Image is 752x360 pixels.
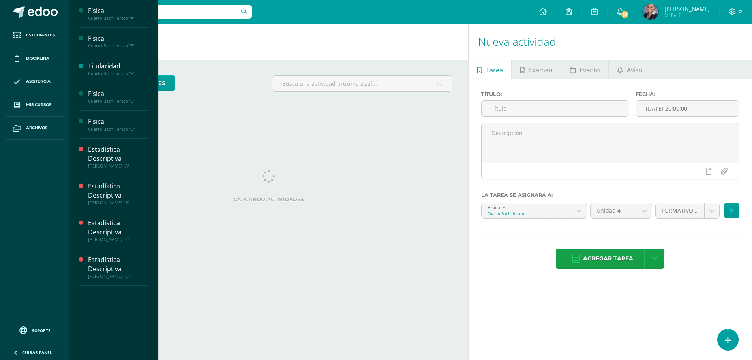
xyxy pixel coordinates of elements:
[6,24,63,47] a: Estudiantes
[88,62,148,76] a: TitularidadCuarto Bachillerato "B"
[529,60,553,79] span: Examen
[88,43,148,49] div: Cuarto Bachillerato "B"
[583,249,633,268] span: Agregar tarea
[88,6,148,21] a: FísicaCuarto Bachillerato "A"
[22,350,52,355] span: Cerrar panel
[88,71,148,76] div: Cuarto Bachillerato "B"
[88,6,148,15] div: Física
[9,324,60,335] a: Soporte
[481,91,629,97] label: Título:
[579,60,600,79] span: Evento
[488,203,566,211] div: Física 'A'
[88,182,148,200] div: Estadística Descriptiva
[88,34,148,49] a: FísicaCuarto Bachillerato "B"
[88,219,148,237] div: Estadística Descriptiva
[591,203,652,218] a: Unidad 4
[664,12,710,19] span: Mi Perfil
[88,273,148,279] div: [PERSON_NAME] "D"
[482,203,587,218] a: Física 'A'Cuarto Bachillerato
[561,60,608,79] a: Evento
[88,219,148,242] a: Estadística Descriptiva[PERSON_NAME] "C"
[664,5,710,13] span: [PERSON_NAME]
[32,328,51,333] span: Soporte
[88,89,148,98] div: Física
[88,98,148,104] div: Cuarto Bachillerato "C"
[486,60,503,79] span: Tarea
[79,24,459,60] h1: Actividades
[482,101,629,116] input: Título
[26,78,51,85] span: Asistencia
[636,91,739,97] label: Fecha:
[88,237,148,242] div: [PERSON_NAME] "C"
[88,15,148,21] div: Cuarto Bachillerato "A"
[88,163,148,169] div: [PERSON_NAME] "A"
[88,117,148,132] a: FísicaCuarto Bachillerato "D"
[88,145,148,163] div: Estadística Descriptiva
[26,125,47,131] span: Archivos
[596,203,631,218] span: Unidad 4
[88,255,148,279] a: Estadística Descriptiva[PERSON_NAME] "D"
[88,145,148,169] a: Estadística Descriptiva[PERSON_NAME] "A"
[643,4,658,20] img: 7f0a1b19c3ee77ae0c5d23881bd2b77a.png
[662,203,698,218] span: FORMATIVO (60.0%)
[6,117,63,140] a: Archivos
[88,182,148,205] a: Estadística Descriptiva[PERSON_NAME] "B"
[88,89,148,104] a: FísicaCuarto Bachillerato "C"
[620,10,629,19] span: 52
[88,34,148,43] div: Física
[6,47,63,70] a: Disciplina
[85,196,452,202] label: Cargando actividades
[6,70,63,94] a: Asistencia
[478,24,743,60] h1: Nueva actividad
[88,255,148,273] div: Estadística Descriptiva
[609,60,651,79] a: Aviso
[656,203,719,218] a: FORMATIVO (60.0%)
[88,117,148,126] div: Física
[6,93,63,117] a: Mis cursos
[26,32,55,38] span: Estudiantes
[88,62,148,71] div: Titularidad
[512,60,561,79] a: Examen
[469,60,511,79] a: Tarea
[26,102,51,108] span: Mis cursos
[88,126,148,132] div: Cuarto Bachillerato "D"
[272,76,452,91] input: Busca una actividad próxima aquí...
[488,211,566,216] div: Cuarto Bachillerato
[75,5,252,19] input: Busca un usuario...
[627,60,643,79] span: Aviso
[636,101,739,116] input: Fecha de entrega
[481,192,739,198] label: La tarea se asignará a:
[26,55,49,62] span: Disciplina
[88,200,148,205] div: [PERSON_NAME] "B"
